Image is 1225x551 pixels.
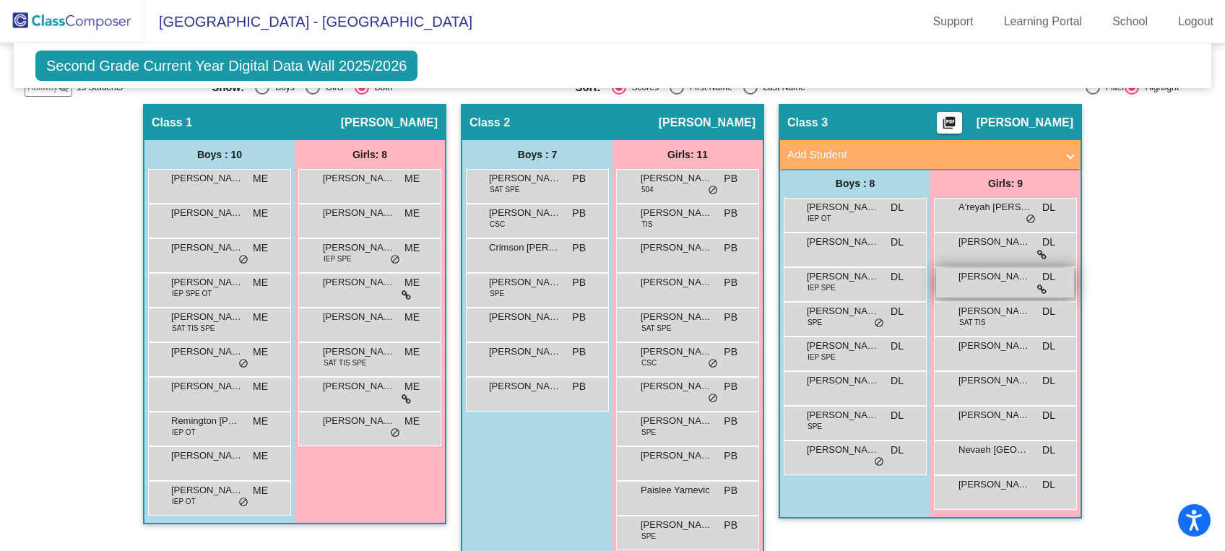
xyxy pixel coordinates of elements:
span: [PERSON_NAME] [641,379,713,394]
span: [PERSON_NAME] [171,310,243,324]
span: [PERSON_NAME] [171,275,243,290]
span: PB [572,379,586,394]
span: ME [404,344,420,360]
span: IEP SPE [808,282,836,293]
span: [PERSON_NAME] [323,171,395,186]
mat-expansion-panel-header: Add Student [780,140,1081,169]
span: ME [404,240,420,256]
span: [PERSON_NAME] [641,518,713,532]
span: [PERSON_NAME] [323,240,395,255]
span: [PERSON_NAME] [641,344,713,359]
span: do_not_disturb_alt [238,254,248,266]
span: [PERSON_NAME] [PERSON_NAME] [807,373,879,388]
span: do_not_disturb_alt [874,456,884,468]
span: [PERSON_NAME] [641,448,713,463]
span: [PERSON_NAME] [977,116,1073,130]
span: do_not_disturb_alt [238,358,248,370]
button: Print Students Details [937,112,962,134]
span: IEP SPE [808,352,836,363]
span: SAT SPE [641,323,671,334]
span: do_not_disturb_alt [708,185,718,196]
span: [PERSON_NAME] [807,443,879,457]
span: ME [253,206,268,221]
div: Girls: 11 [612,140,763,169]
span: IEP OT [808,213,831,224]
span: DL [1042,235,1055,250]
span: 504 [641,184,654,195]
span: PB [572,344,586,360]
span: PB [724,379,737,394]
span: SAT SPE [490,184,519,195]
span: [PERSON_NAME] [641,240,713,255]
span: SPE [641,427,656,438]
span: [PERSON_NAME] [PERSON_NAME] [171,483,243,498]
span: PB [572,275,586,290]
span: DL [891,443,904,458]
div: Girls: 9 [930,169,1081,198]
span: IEP SPE [324,253,352,264]
span: IEP OT [172,427,196,438]
span: PB [724,483,737,498]
span: DL [1042,408,1055,423]
span: ME [253,344,268,360]
mat-icon: picture_as_pdf [940,116,958,136]
span: [PERSON_NAME] [958,373,1031,388]
span: Class 3 [787,116,828,130]
span: ME [404,206,420,221]
span: ME [253,171,268,186]
span: do_not_disturb_alt [238,497,248,508]
span: [PERSON_NAME] [489,379,561,394]
span: PB [724,310,737,325]
a: Learning Portal [992,10,1094,33]
span: PB [724,206,737,221]
span: [PERSON_NAME] [958,339,1031,353]
span: SPE [490,288,504,299]
div: Boys : 7 [462,140,612,169]
span: ME [253,379,268,394]
a: Support [922,10,985,33]
span: Second Grade Current Year Digital Data Wall 2025/2026 [35,51,418,81]
span: ME [253,275,268,290]
mat-panel-title: Add Student [787,147,1056,163]
span: CSC [641,357,657,368]
span: SPE [808,421,822,432]
span: DL [1042,200,1055,215]
span: DL [1042,269,1055,285]
div: Boys : 8 [780,169,930,198]
span: DL [891,235,904,250]
span: PB [724,240,737,256]
span: DL [891,373,904,389]
span: CSC [490,219,505,230]
span: ME [253,240,268,256]
span: [PERSON_NAME] [341,116,438,130]
span: [GEOGRAPHIC_DATA] - [GEOGRAPHIC_DATA] [144,10,472,33]
span: [PERSON_NAME] [489,275,561,290]
span: ME [404,310,420,325]
span: ME [404,414,420,429]
span: PB [724,344,737,360]
span: [PERSON_NAME] [489,206,561,220]
span: [PERSON_NAME] [807,200,879,214]
span: ME [404,171,420,186]
span: PB [724,171,737,186]
span: [PERSON_NAME] [323,414,395,428]
span: [PERSON_NAME] [659,116,756,130]
span: PB [724,275,737,290]
span: Paislee Yarnevic [641,483,713,498]
span: [PERSON_NAME] [807,408,879,422]
span: [PERSON_NAME] [489,344,561,359]
span: Class 1 [152,116,192,130]
span: do_not_disturb_alt [390,428,400,439]
span: [PERSON_NAME] [171,171,243,186]
span: do_not_disturb_alt [708,393,718,404]
span: PB [724,448,737,464]
span: PB [572,171,586,186]
span: [PERSON_NAME] [958,304,1031,318]
span: [PERSON_NAME] [171,344,243,359]
span: [PERSON_NAME] [958,235,1031,249]
span: [PERSON_NAME] [958,408,1031,422]
span: [PERSON_NAME] [171,379,243,394]
a: School [1101,10,1159,33]
span: [PERSON_NAME] [641,310,713,324]
span: [PERSON_NAME] [323,275,395,290]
